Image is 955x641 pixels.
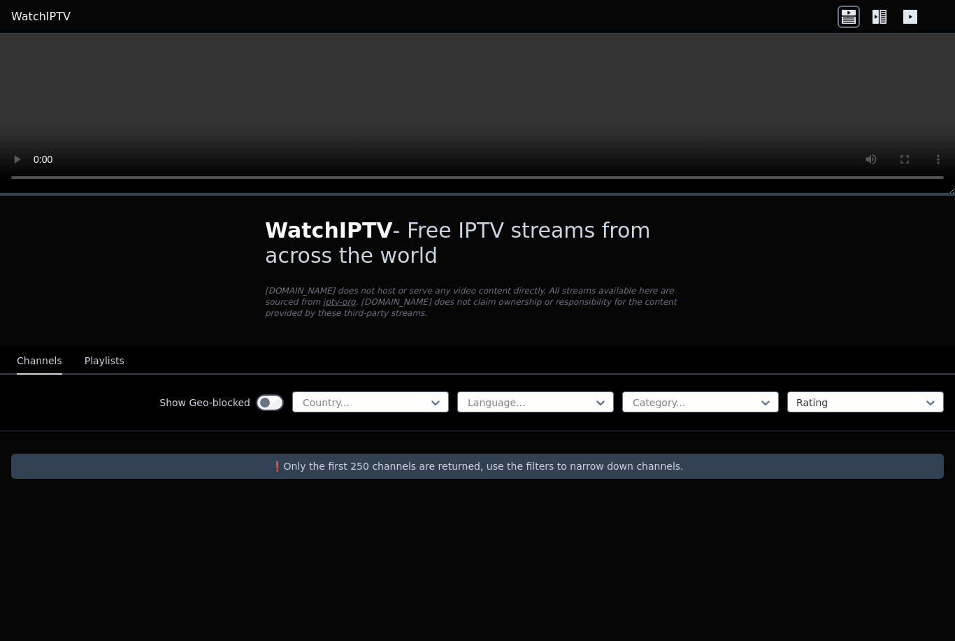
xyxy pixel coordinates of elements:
p: [DOMAIN_NAME] does not host or serve any video content directly. All streams available here are s... [265,285,690,319]
a: iptv-org [323,297,356,307]
span: WatchIPTV [265,218,393,243]
button: Playlists [85,348,124,375]
h1: - Free IPTV streams from across the world [265,218,690,268]
button: Channels [17,348,62,375]
a: WatchIPTV [11,8,71,25]
label: Show Geo-blocked [159,396,250,410]
p: ❗️Only the first 250 channels are returned, use the filters to narrow down channels. [17,459,938,473]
